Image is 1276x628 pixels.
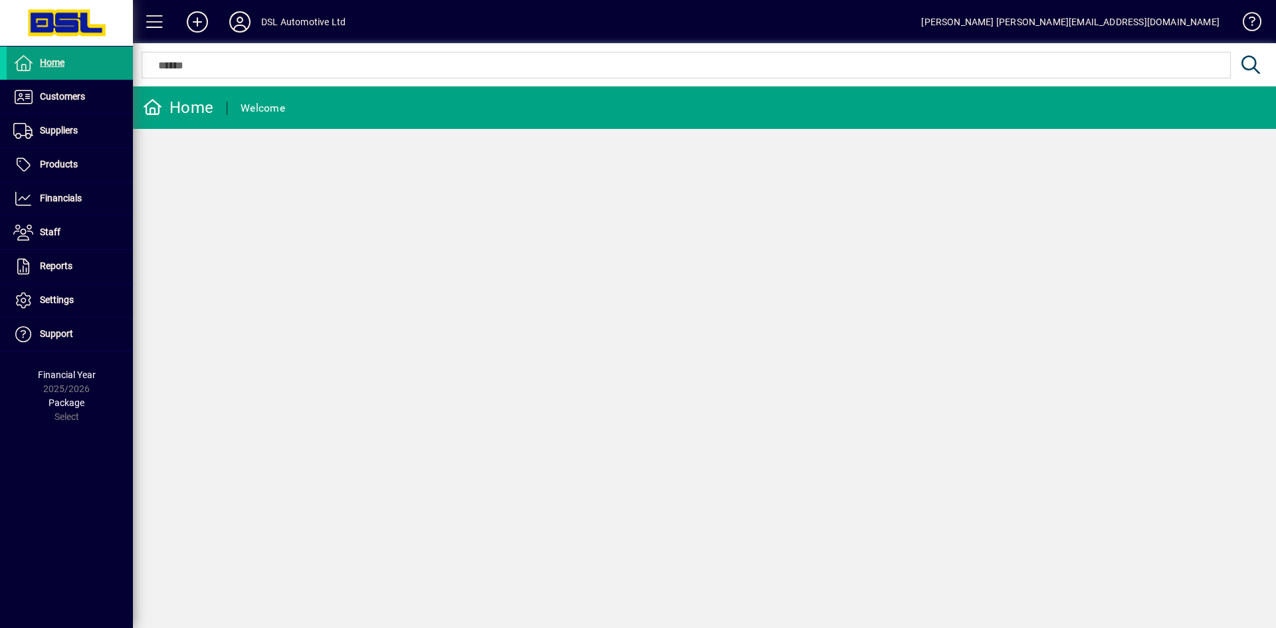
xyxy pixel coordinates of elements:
span: Staff [40,227,60,237]
a: Financials [7,182,133,215]
a: Customers [7,80,133,114]
div: Home [143,97,213,118]
div: [PERSON_NAME] [PERSON_NAME][EMAIL_ADDRESS][DOMAIN_NAME] [921,11,1220,33]
span: Financials [40,193,82,203]
span: Support [40,328,73,339]
div: Welcome [241,98,285,119]
button: Add [176,10,219,34]
a: Products [7,148,133,181]
span: Financial Year [38,369,96,380]
a: Staff [7,216,133,249]
span: Customers [40,91,85,102]
a: Settings [7,284,133,317]
div: DSL Automotive Ltd [261,11,346,33]
span: Package [49,397,84,408]
a: Reports [7,250,133,283]
span: Reports [40,261,72,271]
span: Settings [40,294,74,305]
a: Knowledge Base [1233,3,1259,46]
button: Profile [219,10,261,34]
a: Support [7,318,133,351]
span: Products [40,159,78,169]
span: Home [40,57,64,68]
span: Suppliers [40,125,78,136]
a: Suppliers [7,114,133,148]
